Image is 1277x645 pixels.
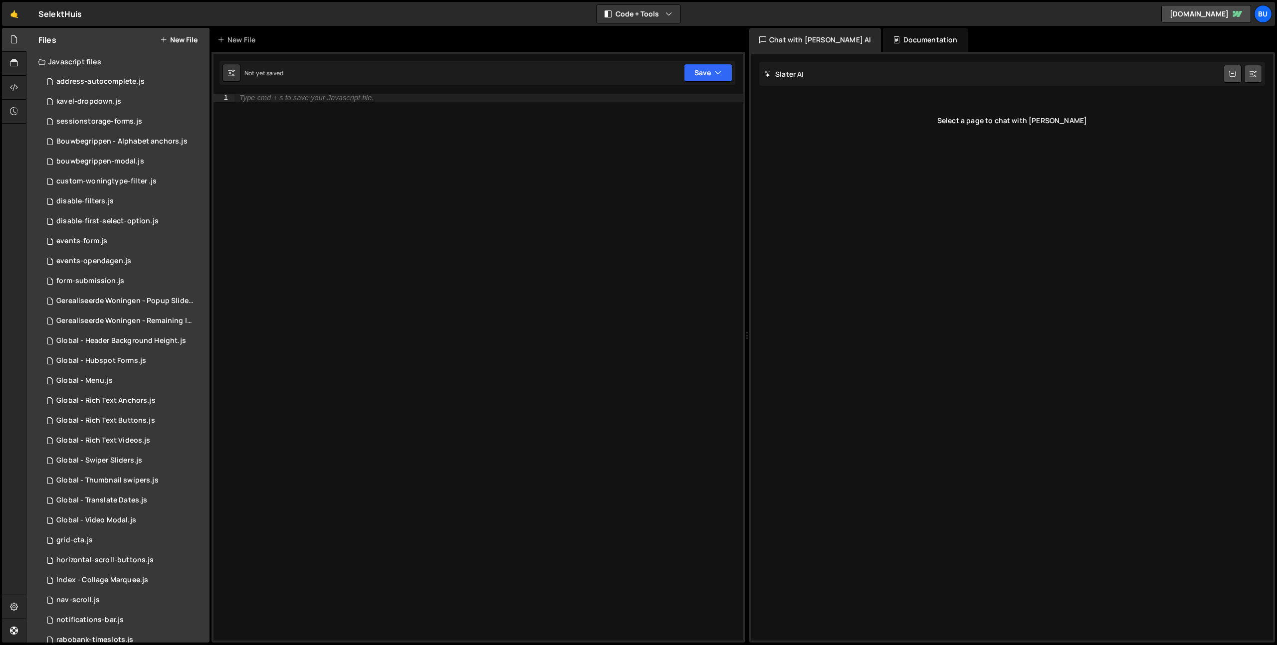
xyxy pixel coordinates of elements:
div: disable-first-select-option.js [56,217,159,226]
div: Gerealiseerde Woningen - Popup Slider.js [56,297,194,306]
div: Global - Rich Text Videos.js [56,436,150,445]
div: kavel-dropdown.js [56,97,121,106]
div: bouwbegrippen-modal.js [56,157,144,166]
div: custom-woningtype-filter .js [56,177,157,186]
div: 3807/6691.js [38,451,210,471]
div: 3807/6693.js [38,510,210,530]
div: 3807/9682.js [38,72,210,92]
div: 3807/41880.js [38,92,210,112]
div: nav-scroll.js [56,596,100,605]
div: events-opendagen.js [56,257,131,266]
div: 3807/12245.js [38,171,210,191]
div: Global - Swiper Sliders.js [56,456,142,465]
div: Global - Thumbnail swipers.js [56,476,159,485]
div: 3807/11488.js [38,271,210,291]
div: events-form.js [56,237,107,246]
div: 3807/6688.js [38,391,210,411]
div: 3807/41884.js [38,112,210,132]
div: Type cmd + s to save your Javascript file. [239,94,374,102]
div: Global - Rich Text Anchors.js [56,396,156,405]
div: horizontal-scroll-buttons.js [56,556,154,565]
div: 3807/10070.js [38,590,210,610]
div: Global - Video Modal.js [56,516,136,525]
div: 3807/6682.js [38,570,210,590]
div: 3807/6686.js [38,371,210,391]
div: address-autocomplete.js [56,77,145,86]
div: 1 [213,94,234,102]
div: rabobank-timeslots.js [56,636,133,645]
div: Documentation [883,28,967,52]
div: 3807/6683.js [38,291,213,311]
div: notifications-bar.js [56,616,124,625]
a: Bu [1254,5,1272,23]
h2: Files [38,34,56,45]
button: Save [684,64,732,82]
div: Not yet saved [244,69,283,77]
div: 3807/17374.js [38,211,210,231]
div: Global - Hubspot Forms.js [56,356,146,365]
div: 3807/6689.js [38,431,210,451]
button: Code + Tools [597,5,680,23]
div: New File [217,35,259,45]
div: 3807/9474.js [38,471,210,490]
div: disable-filters.js [56,197,114,206]
div: SelektHuis [38,8,82,20]
div: 3807/6685.js [38,351,210,371]
div: 3807/6687.js [38,311,213,331]
div: 3807/6684.js [38,331,210,351]
div: Index - Collage Marquee.js [56,576,148,585]
div: 3807/24517.js [38,550,210,570]
div: 3807/6681.js [38,132,210,152]
div: form-submission.js [56,277,124,286]
div: 3807/9534.js [38,191,210,211]
div: Global - Header Background Height.js [56,336,186,345]
a: [DOMAIN_NAME] [1161,5,1251,23]
div: 3807/12767.js [38,231,210,251]
button: New File [160,36,198,44]
div: 3807/21510.js [38,530,210,550]
div: Select a page to chat with [PERSON_NAME] [759,101,1265,141]
a: 🤙 [2,2,26,26]
div: 3807/6690.js [38,411,210,431]
div: 3807/17727.js [38,610,210,630]
div: grid-cta.js [56,536,93,545]
h2: Slater AI [764,69,804,79]
div: Global - Rich Text Buttons.js [56,416,155,425]
div: sessionstorage-forms.js [56,117,142,126]
div: Global - Menu.js [56,376,113,385]
div: Global - Translate Dates.js [56,496,147,505]
div: 3807/9408.js [38,152,210,171]
div: Chat with [PERSON_NAME] AI [749,28,881,52]
div: Gerealiseerde Woningen - Remaining Images.js [56,317,194,325]
div: Javascript files [26,52,210,72]
div: Bouwbegrippen - Alphabet anchors.js [56,137,188,146]
div: 3807/17740.js [38,251,210,271]
div: 3807/6692.js [38,490,210,510]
